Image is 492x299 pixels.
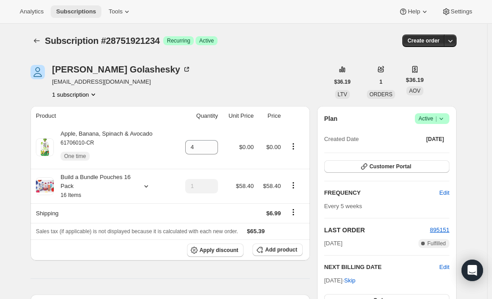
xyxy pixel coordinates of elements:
[263,183,281,189] span: $58.40
[324,239,343,248] span: [DATE]
[339,273,361,288] button: Skip
[430,226,449,235] button: 895151
[187,243,244,257] button: Apply discount
[409,88,420,94] span: AOV
[167,37,190,44] span: Recurring
[286,180,300,190] button: Product actions
[370,163,411,170] span: Customer Portal
[430,226,449,233] a: 895151
[418,114,446,123] span: Active
[435,115,437,122] span: |
[427,240,446,247] span: Fulfilled
[109,8,122,15] span: Tools
[236,183,254,189] span: $58.40
[30,106,176,126] th: Product
[324,203,362,209] span: Every 5 weeks
[61,140,94,146] small: 61706010-CR
[257,106,283,126] th: Price
[221,106,257,126] th: Unit Price
[64,153,86,160] span: One time
[54,173,135,200] div: Build a Bundle Pouches 16 Pack
[36,138,54,156] img: product img
[324,160,449,173] button: Customer Portal
[402,34,445,47] button: Create order
[52,77,191,86] span: [EMAIL_ADDRESS][DOMAIN_NAME]
[324,263,440,272] h2: NEXT BILLING DATE
[329,76,356,88] button: $36.19
[462,260,483,281] div: Open Intercom Messenger
[45,36,160,46] span: Subscription #28751921234
[434,186,455,200] button: Edit
[265,246,297,253] span: Add product
[20,8,44,15] span: Analytics
[324,135,359,144] span: Created Date
[61,192,81,198] small: 16 Items
[426,136,444,143] span: [DATE]
[324,188,440,197] h2: FREQUENCY
[266,210,281,217] span: $6.99
[370,91,392,98] span: ORDERS
[199,37,214,44] span: Active
[393,5,434,18] button: Help
[56,8,96,15] span: Subscriptions
[30,65,45,79] span: Dana Golashesky
[338,91,347,98] span: LTV
[286,207,300,217] button: Shipping actions
[54,129,152,165] div: Apple, Banana, Spinach & Avocado
[14,5,49,18] button: Analytics
[421,133,449,145] button: [DATE]
[344,276,355,285] span: Skip
[379,78,383,85] span: 1
[247,228,265,235] span: $65.39
[200,247,239,254] span: Apply discount
[286,141,300,151] button: Product actions
[324,226,430,235] h2: LAST ORDER
[266,144,281,150] span: $0.00
[30,203,176,223] th: Shipping
[374,76,388,88] button: 1
[440,188,449,197] span: Edit
[239,144,254,150] span: $0.00
[440,263,449,272] button: Edit
[334,78,351,85] span: $36.19
[436,5,478,18] button: Settings
[408,8,420,15] span: Help
[253,243,302,256] button: Add product
[52,90,98,99] button: Product actions
[408,37,440,44] span: Create order
[52,65,191,74] div: [PERSON_NAME] Golashesky
[406,76,424,85] span: $36.19
[324,114,338,123] h2: Plan
[30,34,43,47] button: Subscriptions
[36,228,238,235] span: Sales tax (if applicable) is not displayed because it is calculated with each new order.
[324,277,356,284] span: [DATE] ·
[176,106,221,126] th: Quantity
[103,5,137,18] button: Tools
[451,8,472,15] span: Settings
[51,5,101,18] button: Subscriptions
